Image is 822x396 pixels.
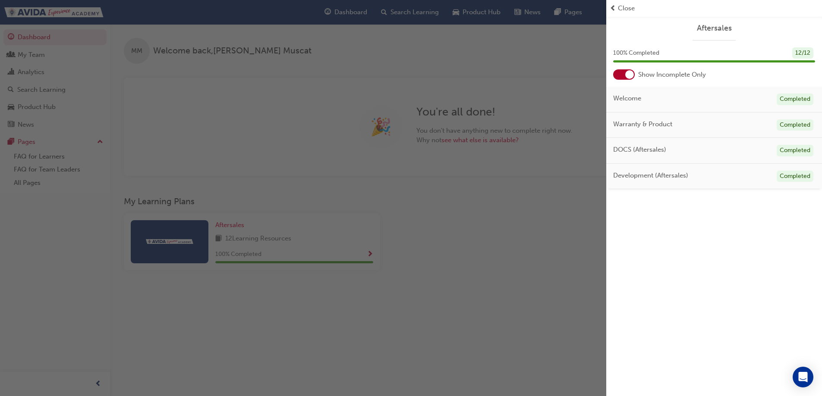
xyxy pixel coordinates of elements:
span: Close [618,3,635,13]
span: Warranty & Product [613,119,672,129]
span: Show Incomplete Only [638,70,706,80]
div: 12 / 12 [792,47,813,59]
span: prev-icon [610,3,616,13]
span: 100 % Completed [613,48,659,58]
span: Welcome [613,94,641,103]
div: Completed [777,94,813,105]
span: DOCS (Aftersales) [613,145,666,155]
div: Completed [777,145,813,156]
a: Aftersales [613,23,815,33]
span: Development (Aftersales) [613,171,688,181]
div: Open Intercom Messenger [793,367,813,387]
div: Completed [777,171,813,182]
button: prev-iconClose [610,3,819,13]
div: Completed [777,119,813,131]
